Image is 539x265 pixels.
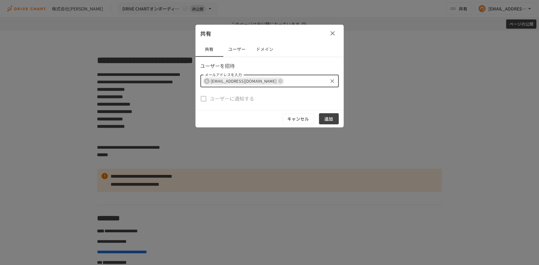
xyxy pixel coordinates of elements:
button: クリア [328,77,337,85]
p: ユーザーを招待 [200,62,339,70]
span: ユーザーに通知する [210,95,255,103]
button: キャンセル [283,113,314,125]
label: メールアドレスを入力 [205,72,242,77]
div: N[EMAIL_ADDRESS][DOMAIN_NAME] [203,77,284,85]
button: 共有 [196,42,223,57]
span: [EMAIL_ADDRESS][DOMAIN_NAME] [208,77,279,85]
div: N [204,78,210,84]
button: ドメイン [251,42,279,57]
div: 共有 [196,25,344,42]
button: 追加 [319,113,339,125]
button: ユーザー [223,42,251,57]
